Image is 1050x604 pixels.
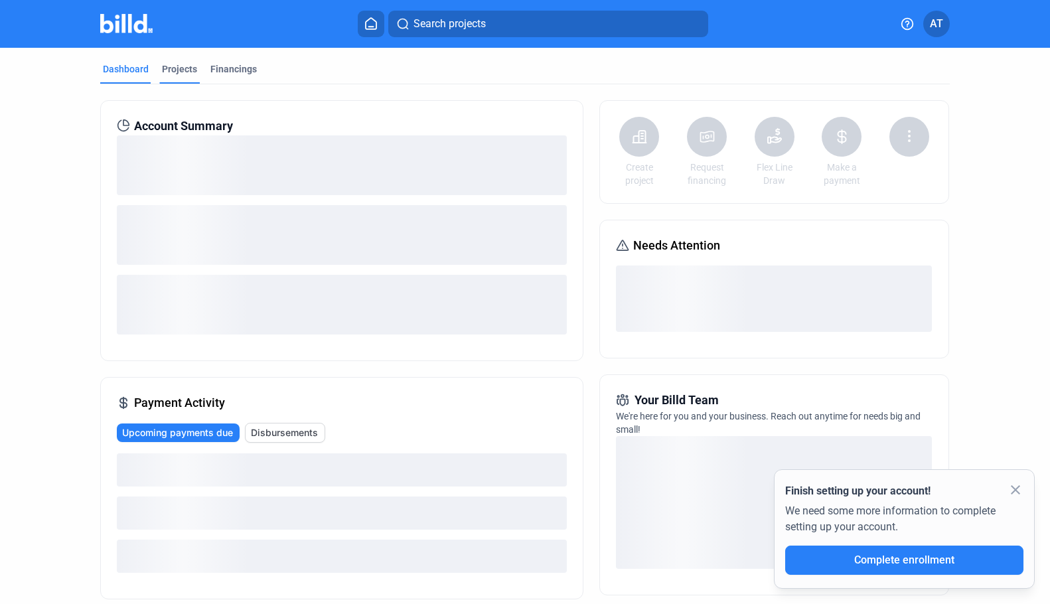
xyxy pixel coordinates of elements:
[923,11,950,37] button: AT
[616,411,921,435] span: We're here for you and your business. Reach out anytime for needs big and small!
[251,426,318,439] span: Disbursements
[117,453,567,487] div: loading
[616,265,932,332] div: loading
[785,483,1023,499] div: Finish setting up your account!
[122,426,233,439] span: Upcoming payments due
[100,14,153,33] img: Billd Company Logo
[684,161,730,187] a: Request financing
[413,16,486,32] span: Search projects
[117,135,567,195] div: loading
[117,540,567,573] div: loading
[210,62,257,76] div: Financings
[103,62,149,76] div: Dashboard
[245,423,325,443] button: Disbursements
[751,161,798,187] a: Flex Line Draw
[117,205,567,265] div: loading
[785,546,1023,575] button: Complete enrollment
[616,436,932,569] div: loading
[785,499,1023,546] div: We need some more information to complete setting up your account.
[117,275,567,335] div: loading
[930,16,943,32] span: AT
[134,394,225,412] span: Payment Activity
[134,117,233,135] span: Account Summary
[854,554,954,566] span: Complete enrollment
[635,391,719,410] span: Your Billd Team
[388,11,708,37] button: Search projects
[162,62,197,76] div: Projects
[633,236,720,255] span: Needs Attention
[1008,482,1023,498] mat-icon: close
[616,161,662,187] a: Create project
[117,423,240,442] button: Upcoming payments due
[818,161,865,187] a: Make a payment
[117,496,567,530] div: loading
